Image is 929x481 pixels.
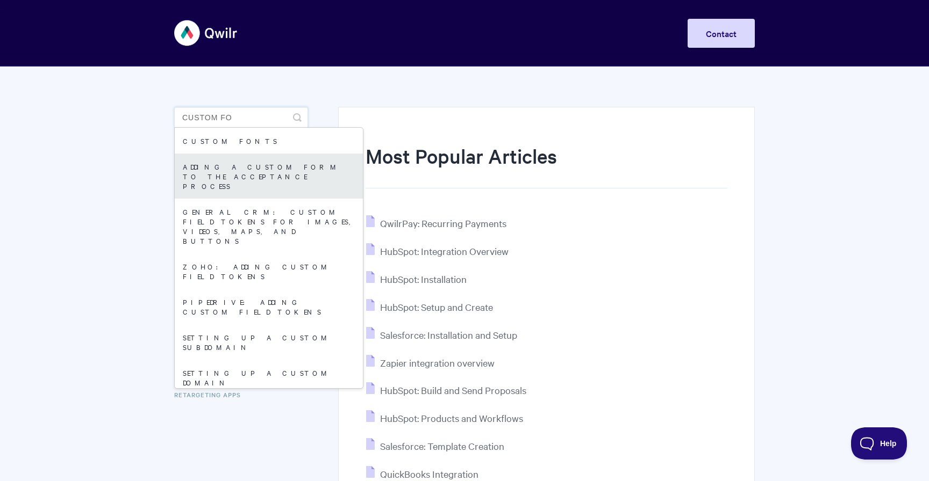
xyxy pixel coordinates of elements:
[175,253,363,289] a: Zoho: Adding Custom Field Tokens
[175,324,363,360] a: Setting up a Custom Subdomain
[380,329,517,341] span: Salesforce: Installation and Setup
[366,245,509,257] a: HubSpot: Integration Overview
[366,440,504,452] a: Salesforce: Template Creation
[366,301,493,313] a: HubSpot: Setup and Create
[366,217,506,229] a: QwilrPay: Recurring Payments
[688,19,755,48] a: Contact
[175,360,363,395] a: Setting up a Custom Domain
[380,468,478,480] span: QuickBooks Integration
[174,107,308,128] input: Search
[380,412,523,424] span: HubSpot: Products and Workflows
[380,440,504,452] span: Salesforce: Template Creation
[175,289,363,324] a: Pipedrive: Adding Custom Field Tokens
[380,356,495,369] span: Zapier integration overview
[380,273,467,285] span: HubSpot: Installation
[380,217,506,229] span: QwilrPay: Recurring Payments
[366,329,517,341] a: Salesforce: Installation and Setup
[380,301,493,313] span: HubSpot: Setup and Create
[380,384,526,396] span: HubSpot: Build and Send Proposals
[851,427,907,460] iframe: Toggle Customer Support
[366,384,526,396] a: HubSpot: Build and Send Proposals
[380,245,509,257] span: HubSpot: Integration Overview
[175,154,363,199] a: Adding a custom form to the acceptance process
[366,142,727,188] h1: Most Popular Articles
[366,356,495,369] a: Zapier integration overview
[175,128,363,154] a: Custom fonts
[175,199,363,253] a: General CRM: Custom field tokens for images, videos, maps, and buttons
[174,384,249,405] a: Retargeting Apps
[174,13,238,53] img: Qwilr Help Center
[366,468,478,480] a: QuickBooks Integration
[366,412,523,424] a: HubSpot: Products and Workflows
[366,273,467,285] a: HubSpot: Installation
